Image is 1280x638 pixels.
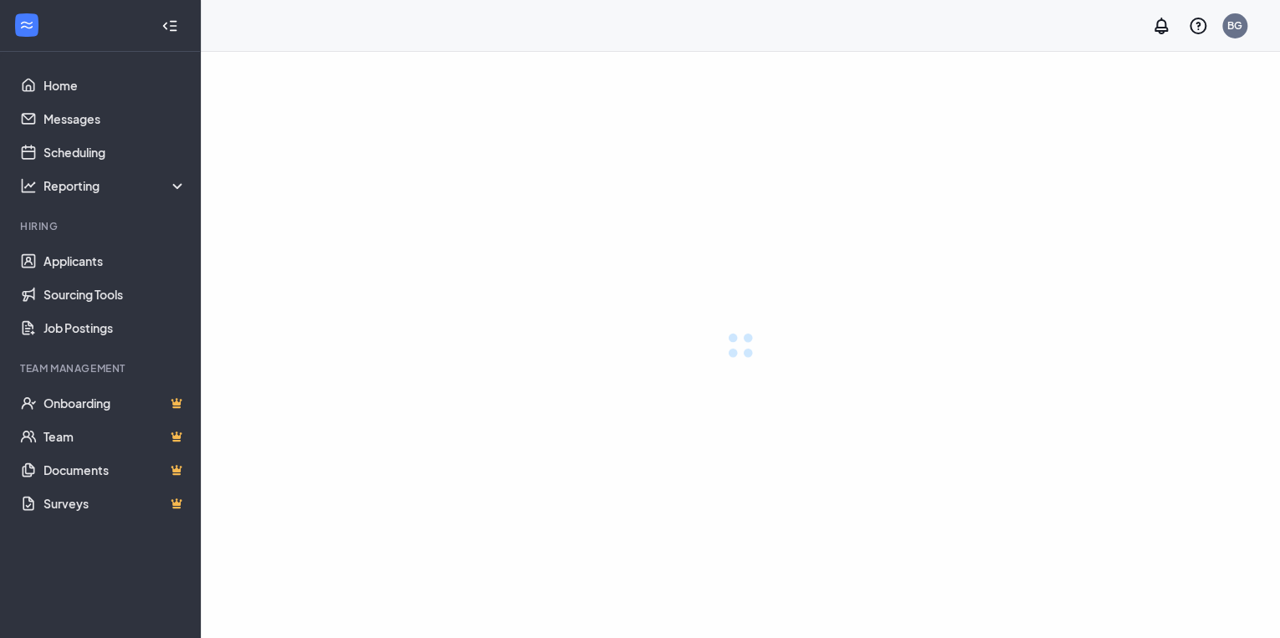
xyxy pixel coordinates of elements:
[44,69,187,102] a: Home
[1151,16,1171,36] svg: Notifications
[44,177,187,194] div: Reporting
[44,487,187,520] a: SurveysCrown
[44,278,187,311] a: Sourcing Tools
[44,135,187,169] a: Scheduling
[44,244,187,278] a: Applicants
[20,219,183,233] div: Hiring
[20,361,183,375] div: Team Management
[44,453,187,487] a: DocumentsCrown
[44,420,187,453] a: TeamCrown
[44,102,187,135] a: Messages
[44,311,187,345] a: Job Postings
[44,386,187,420] a: OnboardingCrown
[20,177,37,194] svg: Analysis
[161,18,178,34] svg: Collapse
[1188,16,1208,36] svg: QuestionInfo
[1227,18,1242,33] div: BG
[18,17,35,33] svg: WorkstreamLogo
